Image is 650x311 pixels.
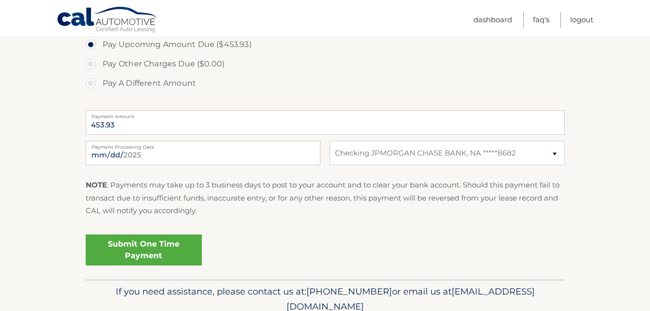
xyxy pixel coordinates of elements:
[86,141,320,149] label: Payment Processing Date
[86,179,565,217] p: : Payments may take up to 3 business days to post to your account and to clear your bank account....
[86,141,320,165] input: Payment Date
[86,234,202,265] a: Submit One Time Payment
[57,6,158,34] a: Cal Automotive
[533,12,549,28] a: FAQ's
[86,35,565,54] label: Pay Upcoming Amount Due ($453.93)
[473,12,512,28] a: Dashboard
[86,54,565,74] label: Pay Other Charges Due ($0.00)
[86,74,565,93] label: Pay A Different Amount
[570,12,593,28] a: Logout
[86,110,565,135] input: Payment Amount
[86,110,565,118] label: Payment Amount
[86,180,107,189] strong: NOTE
[306,286,392,297] span: [PHONE_NUMBER]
